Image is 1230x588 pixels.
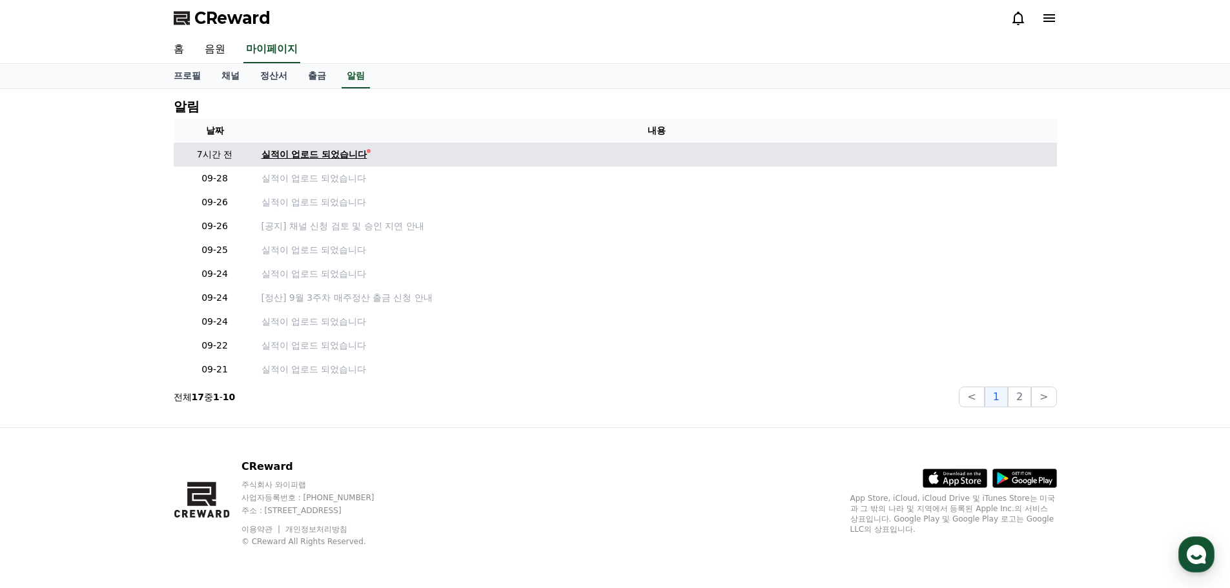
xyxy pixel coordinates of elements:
[179,267,251,281] p: 09-24
[241,492,399,503] p: 사업자등록번호 : [PHONE_NUMBER]
[85,409,167,441] a: 대화
[163,36,194,63] a: 홈
[179,315,251,329] p: 09-24
[194,8,271,28] span: CReward
[174,99,200,114] h4: 알림
[179,243,251,257] p: 09-25
[179,148,251,161] p: 7시간 전
[1008,387,1031,407] button: 2
[261,315,1052,329] a: 실적이 업로드 되었습니다
[261,219,1052,233] a: [공지] 채널 신청 검토 및 승인 지연 안내
[211,64,250,88] a: 채널
[261,339,1052,352] a: 실적이 업로드 되었습니다
[179,196,251,209] p: 09-26
[256,119,1057,143] th: 내용
[261,148,367,161] div: 실적이 업로드 되었습니다
[261,172,1052,185] a: 실적이 업로드 되었습니다
[194,36,236,63] a: 음원
[179,172,251,185] p: 09-28
[200,429,215,439] span: 설정
[179,363,251,376] p: 09-21
[850,493,1057,534] p: App Store, iCloud, iCloud Drive 및 iTunes Store는 미국과 그 밖의 나라 및 지역에서 등록된 Apple Inc.의 서비스 상표입니다. Goo...
[985,387,1008,407] button: 1
[118,429,134,440] span: 대화
[241,459,399,474] p: CReward
[179,219,251,233] p: 09-26
[243,36,300,63] a: 마이페이지
[342,64,370,88] a: 알림
[41,429,48,439] span: 홈
[179,339,251,352] p: 09-22
[213,392,220,402] strong: 1
[1031,387,1056,407] button: >
[241,480,399,490] p: 주식회사 와이피랩
[179,291,251,305] p: 09-24
[261,363,1052,376] a: 실적이 업로드 되었습니다
[959,387,984,407] button: <
[285,525,347,534] a: 개인정보처리방침
[174,390,236,403] p: 전체 중 -
[241,505,399,516] p: 주소 : [STREET_ADDRESS]
[223,392,235,402] strong: 10
[167,409,248,441] a: 설정
[261,243,1052,257] a: 실적이 업로드 되었습니다
[192,392,204,402] strong: 17
[250,64,298,88] a: 정산서
[261,291,1052,305] a: [정산] 9월 3주차 매주정산 출금 신청 안내
[241,536,399,547] p: © CReward All Rights Reserved.
[163,64,211,88] a: 프로필
[261,148,1052,161] a: 실적이 업로드 되었습니다
[174,8,271,28] a: CReward
[298,64,336,88] a: 출금
[261,196,1052,209] a: 실적이 업로드 되었습니다
[4,409,85,441] a: 홈
[174,119,256,143] th: 날짜
[261,267,1052,281] a: 실적이 업로드 되었습니다
[241,525,282,534] a: 이용약관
